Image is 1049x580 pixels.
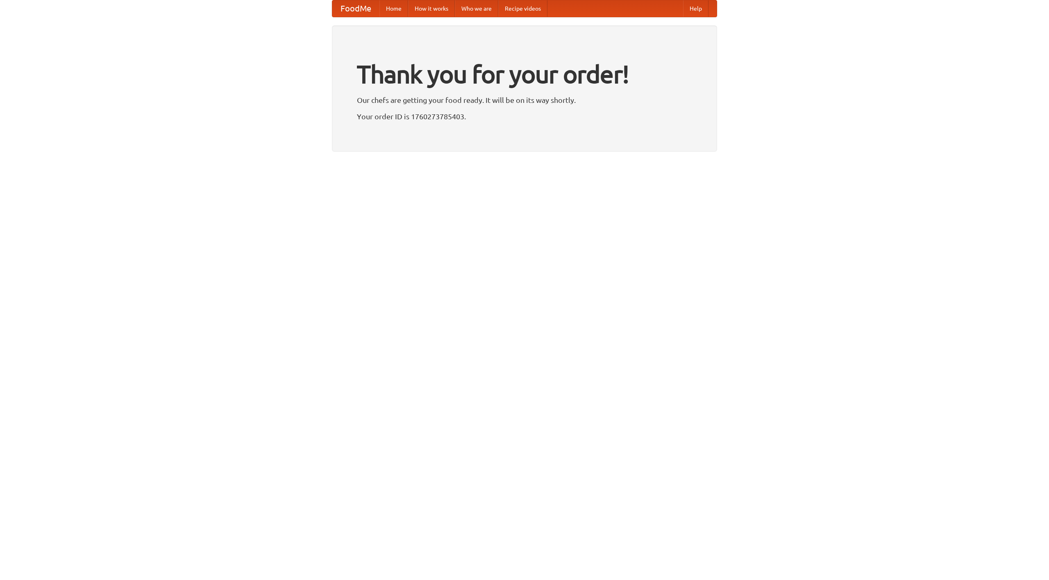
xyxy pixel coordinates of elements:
a: Who we are [455,0,498,17]
p: Your order ID is 1760273785403. [357,110,692,123]
a: Help [683,0,708,17]
a: Home [379,0,408,17]
p: Our chefs are getting your food ready. It will be on its way shortly. [357,94,692,106]
a: How it works [408,0,455,17]
a: Recipe videos [498,0,547,17]
h1: Thank you for your order! [357,55,692,94]
a: FoodMe [332,0,379,17]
